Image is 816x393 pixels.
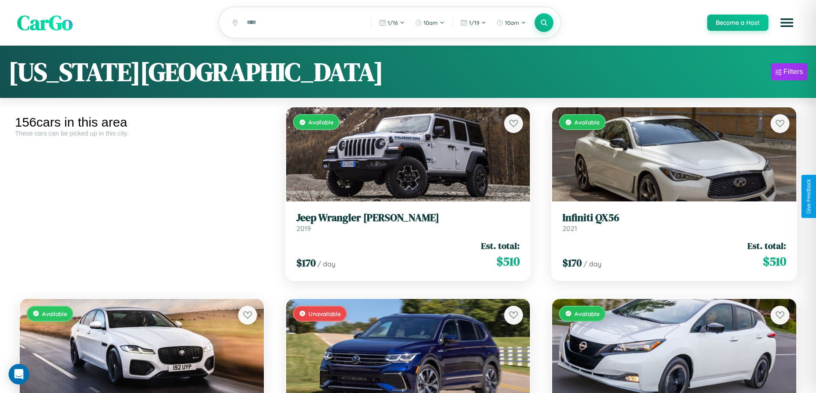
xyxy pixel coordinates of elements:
span: Available [42,310,67,317]
button: Open menu [775,11,799,35]
button: 10am [492,16,530,30]
span: $ 510 [496,253,520,270]
span: 10am [424,19,438,26]
button: 1/19 [456,16,490,30]
button: 1/16 [375,16,409,30]
a: Infiniti QX562021 [562,212,786,233]
span: CarGo [17,9,73,37]
span: $ 170 [562,256,582,270]
div: Open Intercom Messenger [9,364,29,384]
span: Unavailable [308,310,341,317]
span: Est. total: [481,239,520,252]
div: 156 cars in this area [15,115,269,130]
span: Available [574,310,600,317]
span: $ 170 [296,256,316,270]
span: 2021 [562,224,577,233]
h1: [US_STATE][GEOGRAPHIC_DATA] [9,54,383,89]
button: Filters [771,63,807,80]
span: / day [583,260,601,268]
span: $ 510 [763,253,786,270]
div: Filters [783,68,803,76]
span: 1 / 16 [388,19,398,26]
span: / day [317,260,335,268]
div: These cars can be picked up in this city. [15,130,269,137]
a: Jeep Wrangler [PERSON_NAME]2019 [296,212,520,233]
h3: Jeep Wrangler [PERSON_NAME] [296,212,520,224]
div: Give Feedback [806,179,812,214]
button: 10am [411,16,449,30]
span: Available [308,118,334,126]
span: 2019 [296,224,311,233]
button: Become a Host [707,15,768,31]
span: 10am [505,19,519,26]
span: Est. total: [747,239,786,252]
h3: Infiniti QX56 [562,212,786,224]
span: Available [574,118,600,126]
span: 1 / 19 [469,19,479,26]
